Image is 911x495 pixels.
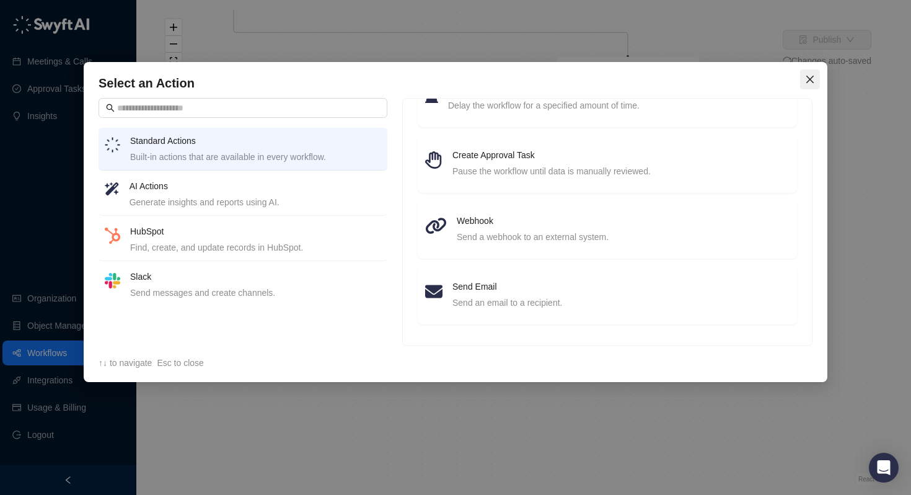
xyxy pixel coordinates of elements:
span: Esc to close [157,358,203,368]
div: Pause the workflow until data is manually reviewed. [452,164,790,178]
h4: Select an Action [99,74,812,92]
h4: AI Actions [130,179,381,193]
span: close [805,74,815,84]
button: Close [800,69,820,89]
div: Send an email to a recipient. [452,296,790,310]
div: Send a webhook to an external system. [457,230,790,244]
h4: Standard Actions [130,134,381,148]
span: ↑↓ to navigate [99,358,152,368]
h4: Webhook [457,214,790,228]
span: search [106,104,115,112]
h4: Create Approval Task [452,148,790,162]
div: Built-in actions that are available in every workflow. [130,150,381,164]
img: slack-Cn3INd-T.png [105,273,120,288]
h4: Slack [130,270,381,283]
div: Find, create, and update records in HubSpot. [130,241,381,254]
div: Send messages and create channels. [130,286,381,300]
img: hubspot-DkpyWjJb.png [105,228,120,244]
div: Generate insights and reports using AI. [130,195,381,209]
div: Open Intercom Messenger [869,453,899,483]
h4: Send Email [452,280,790,293]
div: Delay the workflow for a specified amount of time. [448,99,790,112]
img: logo-small-inverted-DW8HDUn_.png [105,137,120,153]
h4: HubSpot [130,225,381,238]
